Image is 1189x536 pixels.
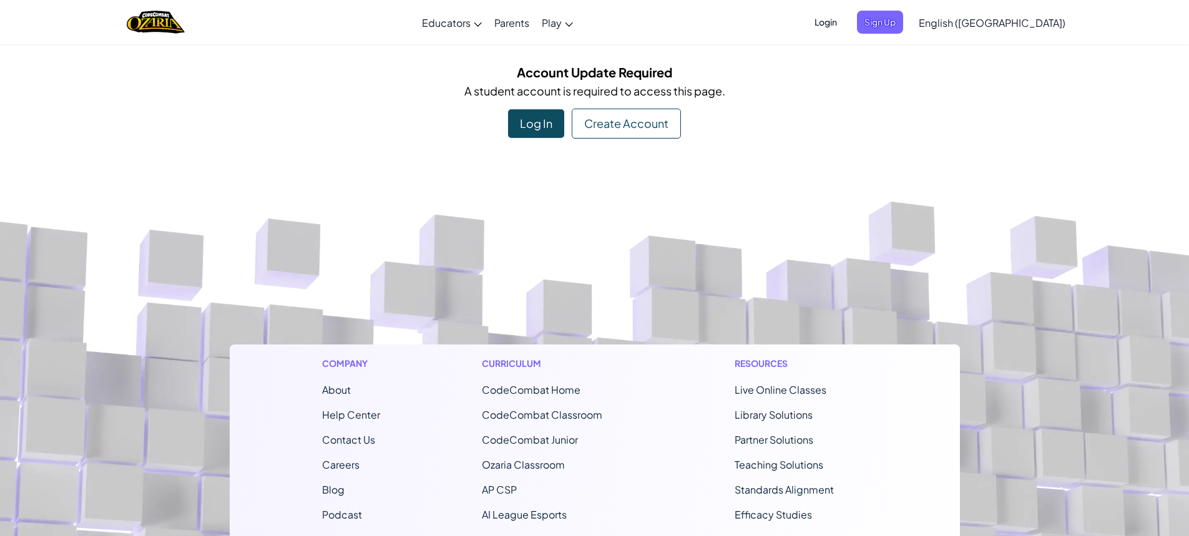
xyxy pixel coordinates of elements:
[482,433,578,446] a: CodeCombat Junior
[482,508,567,521] a: AI League Esports
[322,357,380,370] h1: Company
[735,383,826,396] a: Live Online Classes
[735,483,834,496] a: Standards Alignment
[542,16,562,29] span: Play
[127,9,185,35] img: Home
[857,11,903,34] button: Sign Up
[482,357,633,370] h1: Curriculum
[488,6,536,39] a: Parents
[735,508,812,521] a: Efficacy Studies
[508,109,564,138] div: Log In
[322,508,362,521] a: Podcast
[239,82,951,100] p: A student account is required to access this page.
[735,357,868,370] h1: Resources
[322,383,351,396] a: About
[482,483,517,496] a: AP CSP
[322,433,375,446] span: Contact Us
[322,408,380,421] a: Help Center
[735,458,823,471] a: Teaching Solutions
[322,483,345,496] a: Blog
[127,9,185,35] a: Ozaria by CodeCombat logo
[807,11,844,34] button: Login
[239,62,951,82] h5: Account Update Required
[572,109,681,139] div: Create Account
[416,6,488,39] a: Educators
[913,6,1072,39] a: English ([GEOGRAPHIC_DATA])
[735,433,813,446] a: Partner Solutions
[482,383,580,396] span: CodeCombat Home
[322,458,360,471] a: Careers
[735,408,813,421] a: Library Solutions
[422,16,471,29] span: Educators
[919,16,1065,29] span: English ([GEOGRAPHIC_DATA])
[482,408,602,421] a: CodeCombat Classroom
[482,458,565,471] a: Ozaria Classroom
[536,6,579,39] a: Play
